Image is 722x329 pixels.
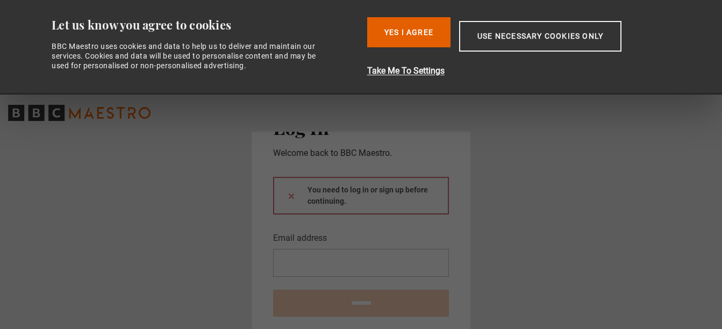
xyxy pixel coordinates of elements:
[459,21,621,52] button: Use necessary cookies only
[52,41,328,71] div: BBC Maestro uses cookies and data to help us to deliver and maintain our services. Cookies and da...
[8,105,151,121] svg: BBC Maestro
[367,17,451,47] button: Yes I Agree
[273,232,327,245] label: Email address
[273,177,449,214] div: You need to log in or sign up before continuing.
[367,65,678,77] button: Take Me To Settings
[273,116,449,138] h2: Log In
[52,17,359,33] div: Let us know you agree to cookies
[273,147,449,160] p: Welcome back to BBC Maestro.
